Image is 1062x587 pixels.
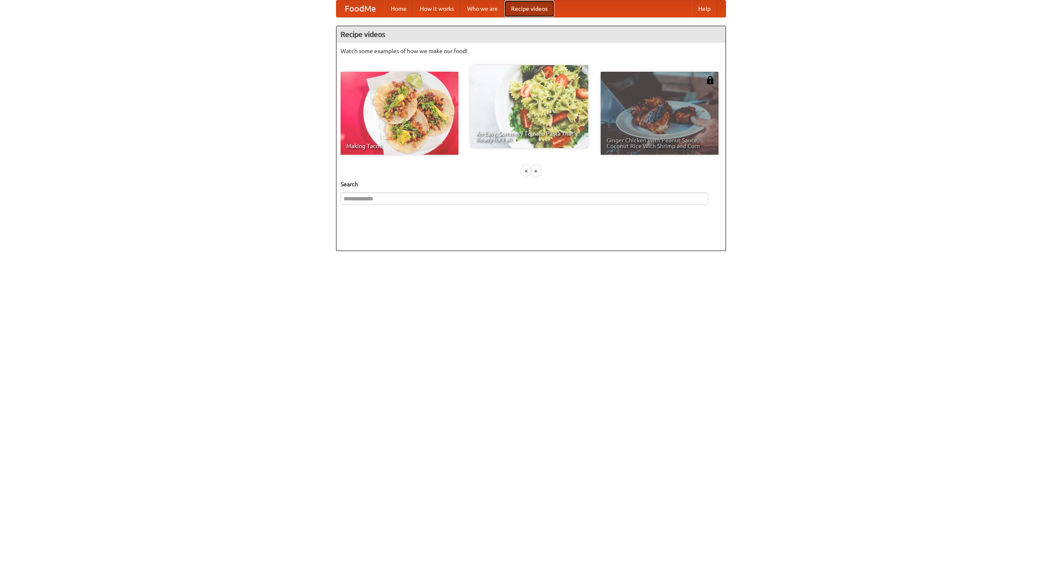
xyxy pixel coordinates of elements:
a: Recipe videos [504,0,554,17]
div: » [532,166,540,176]
span: An Easy, Summery Tomato Pasta That's Ready for Fall [476,131,582,142]
img: 483408.png [706,76,714,84]
a: Home [384,0,413,17]
a: FoodMe [336,0,384,17]
h5: Search [341,180,721,188]
p: Watch some examples of how we make our food! [341,47,721,55]
span: Making Tacos [346,143,453,149]
h4: Recipe videos [336,26,726,43]
a: Who we are [460,0,504,17]
a: How it works [413,0,460,17]
div: « [522,166,530,176]
a: An Easy, Summery Tomato Pasta That's Ready for Fall [470,65,588,148]
a: Help [692,0,717,17]
a: Making Tacos [341,72,458,155]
